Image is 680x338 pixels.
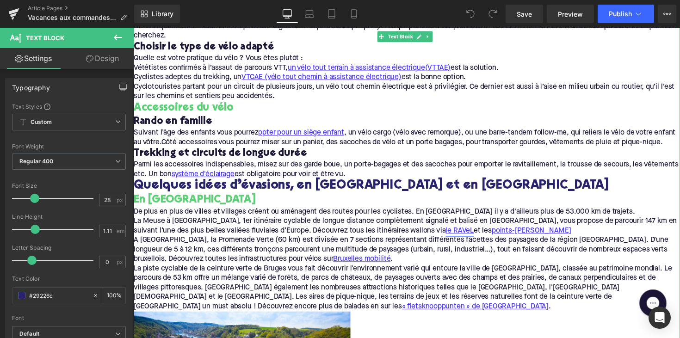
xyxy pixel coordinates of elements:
span: Text Block [259,4,288,15]
span: Text Block [26,34,64,42]
a: points-[PERSON_NAME] [367,203,448,213]
span: points-[PERSON_NAME] [367,204,448,212]
span: px [117,259,124,265]
div: Letter Spacing [12,245,126,251]
a: Mobile [343,5,365,23]
div: Font [12,315,126,321]
span: Save [517,9,532,19]
span: VTCAE (vélo tout chemin à assistance électrique) [111,47,274,55]
span: « fietsknooppunten » de [GEOGRAPHIC_DATA] [275,282,425,289]
span: système d'éclairage [39,147,103,154]
a: un vélo tout terrain à assistance électrique(VTTAE) [158,37,325,46]
span: Publish [609,10,632,18]
a: Design [69,48,136,69]
span: . [425,282,427,289]
div: Font Size [12,183,126,189]
span: est la solution. [325,37,374,45]
div: Open Intercom Messenger [649,307,671,329]
a: Desktop [276,5,298,23]
b: Regular 400 [19,158,54,165]
i: Default [19,330,39,338]
iframe: Gorgias live chat messenger [513,265,550,299]
a: Tablet [321,5,343,23]
div: Text Color [12,276,126,282]
div: Text Styles [12,103,126,110]
a: opter pour un siège enfant [128,103,216,113]
span: un vélo tout terrain à assistance électrique(VTTAE) [158,37,325,45]
a: Article Pages [28,5,134,12]
b: Custom [31,118,52,126]
div: Font Weight [12,143,126,150]
button: Publish [598,5,654,23]
span: Preview [558,9,583,19]
div: Line Height [12,214,126,220]
span: Vacances aux commandes de mon vélo électrique [28,14,117,21]
a: VTCAE (vélo tout chemin à assistance électrique) [111,46,274,56]
span: est la bonne option. [274,47,340,55]
a: Bruxelles mobilité [204,233,263,242]
span: Bruxelles mobilité [204,234,263,241]
button: Redo [483,5,502,23]
span: et les [348,204,367,212]
span: . [263,234,266,241]
input: Color [29,290,88,301]
span: em [117,228,124,234]
span: Côté accessoires vous pourrez miser sur un panier, des sacoches de vélo et un porte bagages, pour... [28,114,542,121]
a: Preview [547,5,594,23]
span: est obligatoire pour voir et être vu. [103,147,217,154]
a: Expand / Collapse [297,4,306,15]
div: Typography [12,79,50,92]
a: New Library [134,5,180,23]
span: px [117,197,124,203]
span: opter pour un siège enfant [128,104,216,111]
button: More [658,5,676,23]
a: système d'éclairage [39,146,103,155]
a: « fietsknooppunten » de [GEOGRAPHIC_DATA] [275,281,425,291]
div: % [103,288,125,304]
a: Laptop [298,5,321,23]
a: le RAVeL [320,203,348,213]
button: Undo [461,5,480,23]
span: Library [152,10,173,18]
span: le RAVeL [320,204,348,212]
